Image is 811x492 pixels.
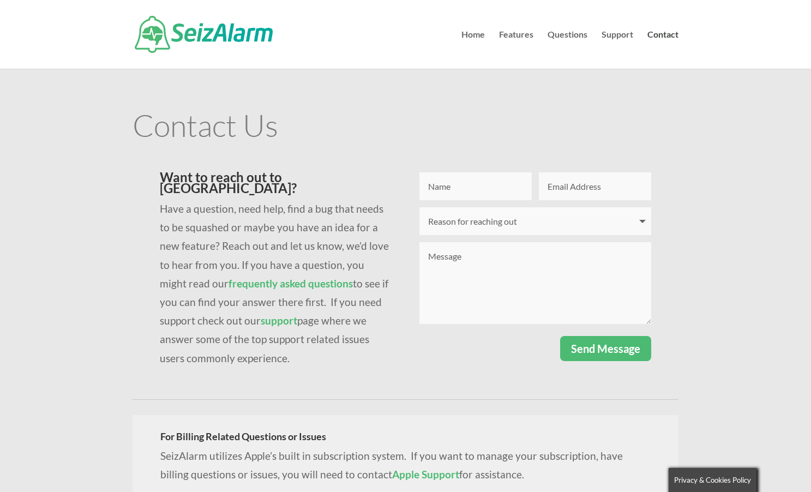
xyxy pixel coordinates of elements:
span: Want to reach out to [GEOGRAPHIC_DATA]? [160,169,297,196]
input: Name [419,172,532,200]
p: SeizAlarm utilizes Apple’s built in subscription system. If you want to manage your subscription,... [160,447,651,484]
a: Home [461,31,485,69]
a: Apple Support [392,468,459,481]
h1: Contact Us [133,110,678,146]
a: Contact [647,31,678,69]
span: Privacy & Cookies Policy [674,476,751,484]
a: Support [602,31,633,69]
iframe: Help widget launcher [714,449,799,480]
a: frequently asked questions [229,277,353,290]
p: Have a question, need help, find a bug that needs to be squashed or maybe you have an idea for a ... [160,200,392,368]
img: SeizAlarm [135,16,273,53]
input: Email Address [539,172,651,200]
a: Features [499,31,533,69]
a: support [261,314,297,327]
button: Send Message [560,336,651,361]
a: Questions [548,31,587,69]
h4: For Billing Related Questions or Issues [160,431,651,447]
